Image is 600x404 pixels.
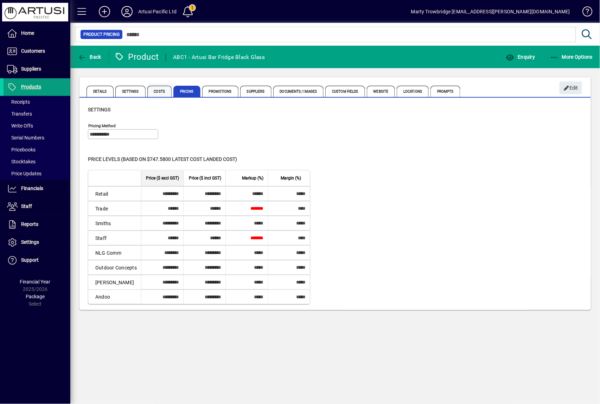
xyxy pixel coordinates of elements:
[88,123,116,128] mat-label: Pricing method
[88,289,141,304] td: Andoo
[4,216,70,233] a: Reports
[20,279,51,285] span: Financial Year
[281,174,301,182] span: Margin (%)
[88,107,110,112] span: Settings
[138,6,177,17] div: Artusi Pacific Ltd
[116,5,138,18] button: Profile
[4,43,70,60] a: Customers
[21,203,32,209] span: Staff
[4,168,70,180] a: Price Updates
[70,51,109,63] app-page-header-button: Back
[21,185,43,191] span: Financials
[114,51,159,63] div: Product
[4,156,70,168] a: Stocktakes
[397,86,429,97] span: Locations
[4,198,70,215] a: Staff
[21,257,39,263] span: Support
[83,31,120,38] span: Product Pricing
[7,123,33,129] span: Write Offs
[506,54,535,60] span: Enquiry
[202,86,238,97] span: Promotions
[577,1,591,24] a: Knowledge Base
[4,25,70,42] a: Home
[88,156,237,162] span: Price levels (based on $747.5800 Latest cost landed cost)
[115,86,146,97] span: Settings
[4,132,70,144] a: Serial Numbers
[88,260,141,275] td: Outdoor Concepts
[87,86,114,97] span: Details
[21,66,41,72] span: Suppliers
[4,120,70,132] a: Write Offs
[173,86,200,97] span: Pricing
[4,60,70,78] a: Suppliers
[93,5,116,18] button: Add
[325,86,365,97] span: Custom Fields
[21,48,45,54] span: Customers
[88,275,141,289] td: [PERSON_NAME]
[273,86,324,97] span: Documents / Images
[4,234,70,251] a: Settings
[7,111,32,117] span: Transfers
[430,86,460,97] span: Prompts
[21,239,39,245] span: Settings
[4,180,70,197] a: Financials
[88,245,141,260] td: NLG Comm
[173,52,265,63] div: ABC1 - Artusi Bar Fridge Black Glass
[88,230,141,245] td: Staff
[550,54,593,60] span: More Options
[147,86,172,97] span: Costs
[504,51,537,63] button: Enquiry
[7,147,36,152] span: Pricebooks
[21,221,38,227] span: Reports
[146,174,179,182] span: Price ($ excl GST)
[189,174,221,182] span: Price ($ incl GST)
[21,84,41,90] span: Products
[78,54,101,60] span: Back
[563,82,579,94] span: Edit
[240,86,272,97] span: Suppliers
[21,30,34,36] span: Home
[7,135,44,141] span: Serial Numbers
[76,51,103,63] button: Back
[560,82,582,94] button: Edit
[411,6,570,17] div: Marty Trowbridge [EMAIL_ADDRESS][PERSON_NAME][DOMAIN_NAME]
[548,51,595,63] button: More Options
[88,201,141,216] td: Trade
[7,99,30,105] span: Receipts
[88,186,141,201] td: Retail
[88,216,141,230] td: Smiths
[4,96,70,108] a: Receipts
[367,86,395,97] span: Website
[7,171,42,176] span: Price Updates
[7,159,36,164] span: Stocktakes
[4,108,70,120] a: Transfers
[242,174,263,182] span: Markup (%)
[4,252,70,269] a: Support
[4,144,70,156] a: Pricebooks
[26,294,45,299] span: Package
